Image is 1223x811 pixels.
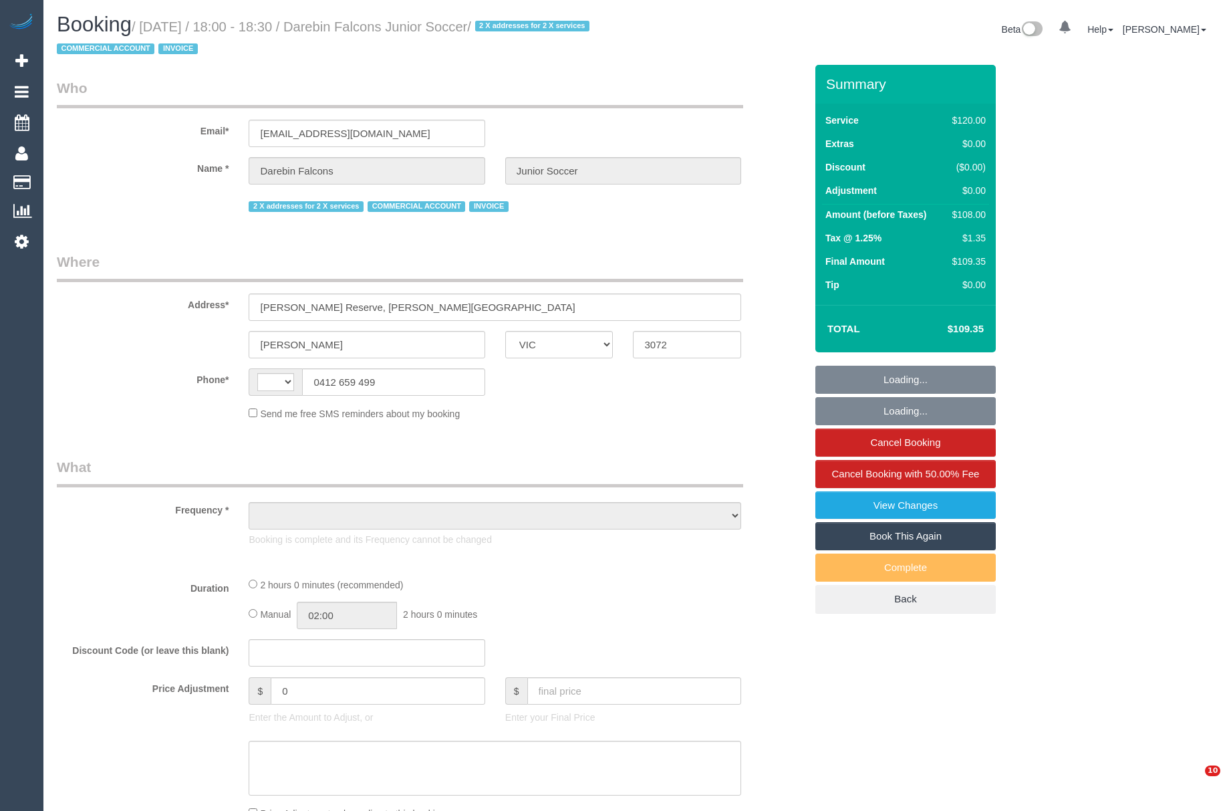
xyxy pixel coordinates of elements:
p: Booking is complete and its Frequency cannot be changed [249,533,741,546]
span: COMMERCIAL ACCOUNT [368,201,465,212]
div: $120.00 [947,114,986,127]
label: Duration [47,577,239,595]
a: Cancel Booking [815,429,996,457]
span: 10 [1205,766,1220,776]
div: $0.00 [947,278,986,292]
h3: Summary [826,76,989,92]
p: Enter the Amount to Adjust, or [249,711,485,724]
label: Service [825,114,859,127]
span: 2 hours 0 minutes [403,609,477,620]
a: [PERSON_NAME] [1123,24,1206,35]
img: New interface [1021,21,1043,39]
a: Beta [1002,24,1043,35]
label: Name * [47,157,239,175]
input: Post Code* [633,331,741,358]
div: $109.35 [947,255,986,268]
label: Discount Code (or leave this blank) [47,639,239,657]
span: INVOICE [469,201,508,212]
legend: Who [57,78,743,108]
div: ($0.00) [947,160,986,174]
span: $ [249,677,271,705]
div: $1.35 [947,231,986,245]
a: Cancel Booking with 50.00% Fee [815,460,996,488]
a: Book This Again [815,522,996,550]
div: $0.00 [947,184,986,197]
input: final price [527,677,742,705]
span: 2 X addresses for 2 X services [475,21,590,31]
label: Phone* [47,368,239,386]
span: COMMERCIAL ACCOUNT [57,43,154,54]
label: Extras [825,137,854,150]
label: Amount (before Taxes) [825,208,926,221]
div: $108.00 [947,208,986,221]
input: First Name* [249,157,485,185]
legend: Where [57,252,743,282]
span: $ [505,677,527,705]
input: Suburb* [249,331,485,358]
label: Tax @ 1.25% [825,231,881,245]
label: Final Amount [825,255,885,268]
img: Automaid Logo [8,13,35,32]
label: Adjustment [825,184,877,197]
span: INVOICE [158,43,197,54]
label: Price Adjustment [47,677,239,695]
label: Discount [825,160,865,174]
input: Last Name* [505,157,741,185]
span: Manual [260,609,291,620]
a: Help [1087,24,1113,35]
span: Send me free SMS reminders about my booking [260,409,460,419]
label: Tip [825,278,839,292]
input: Phone* [302,368,485,396]
p: Enter your Final Price [505,711,741,724]
h4: $109.35 [908,324,984,335]
a: Back [815,585,996,613]
strong: Total [827,323,860,334]
span: Cancel Booking with 50.00% Fee [832,468,980,479]
a: View Changes [815,491,996,519]
iframe: Intercom live chat [1178,766,1210,798]
label: Frequency * [47,499,239,517]
label: Address* [47,294,239,312]
span: 2 hours 0 minutes (recommended) [260,580,403,590]
input: Email* [249,120,485,147]
span: Booking [57,13,132,36]
span: 2 X addresses for 2 X services [249,201,364,212]
label: Email* [47,120,239,138]
div: $0.00 [947,137,986,150]
small: / [DATE] / 18:00 - 18:30 / Darebin Falcons Junior Soccer [57,19,593,57]
legend: What [57,457,743,487]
